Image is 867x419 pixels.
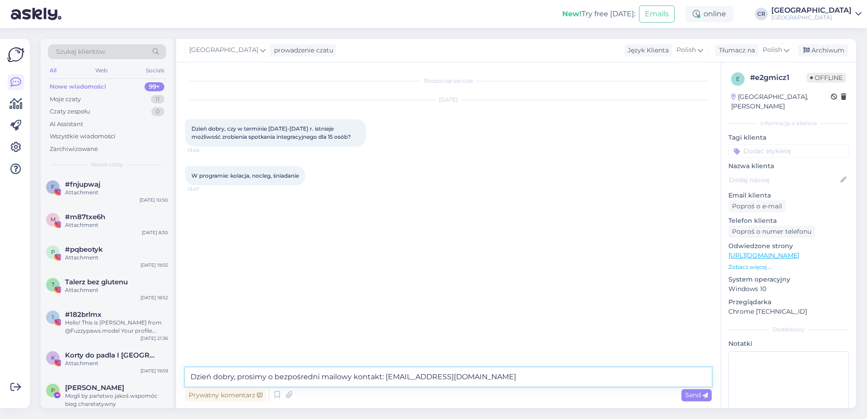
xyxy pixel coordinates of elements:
div: Mogli by państwo jakoś wspomóc bieg charetatywny [65,392,168,408]
div: online [685,6,733,22]
span: f [51,184,55,190]
span: K [51,354,55,361]
div: 0 [151,107,164,116]
p: Windows 10 [728,284,849,294]
div: Zarchiwizowane [50,145,98,154]
span: [GEOGRAPHIC_DATA] [189,45,258,55]
span: Offline [806,73,846,83]
img: Askly Logo [7,46,24,63]
span: 13:46 [188,147,222,154]
span: #fnjupwaj [65,180,100,188]
div: Socials [144,65,166,76]
div: Dodatkowy [728,325,849,334]
div: [DATE] [185,96,712,104]
span: Talerz bez glutenu [65,278,128,286]
div: [DATE] 19:55 [140,262,168,268]
span: 1 [52,314,54,320]
a: [URL][DOMAIN_NAME] [728,251,799,259]
span: Polish [763,45,782,55]
p: Email klienta [728,191,849,200]
div: [GEOGRAPHIC_DATA] [771,7,852,14]
div: Attachment [65,188,168,197]
p: System operacyjny [728,275,849,284]
div: # e2gmicz1 [750,72,806,83]
div: Poproś o numer telefonu [728,226,815,238]
div: prowadzenie czatu [270,46,333,55]
div: Archiwum [798,44,848,56]
div: Tłumacz na [715,46,755,55]
span: Paweł Tcho [65,384,124,392]
span: p [51,249,55,255]
p: Zobacz więcej ... [728,263,849,271]
div: Moje czaty [50,95,81,104]
div: Prywatny komentarz [185,389,266,401]
div: Attachment [65,286,168,294]
div: Attachment [65,359,168,367]
div: Attachment [65,221,168,229]
textarea: Dzień dobry, prosimy o bezpośredni mailowy kontakt: [EMAIL_ADDRESS][DOMAIN_NAME] [185,367,712,386]
span: Szukaj klientów [56,47,105,56]
div: Web [93,65,109,76]
span: Dzień dobry, czy w terminie [DATE]-[DATE] r. istnieje możliwość zrobienia spotkania integracyjneg... [191,125,351,140]
div: [GEOGRAPHIC_DATA] [771,14,852,21]
span: Nowe czaty [91,160,123,169]
div: 99+ [144,82,164,91]
div: Try free [DATE]: [562,9,635,19]
span: 13:47 [188,186,222,193]
span: T [51,281,55,288]
div: [DATE] 21:36 [140,335,168,342]
p: Odwiedzone strony [728,241,849,251]
p: Chrome [TECHNICAL_ID] [728,307,849,316]
div: [DATE] 10:50 [140,197,168,203]
div: All [48,65,58,76]
span: Polish [676,45,696,55]
div: [DATE] 19:59 [140,367,168,374]
div: Nowe wiadomości [50,82,106,91]
span: e [736,75,740,82]
div: AI Assistant [50,120,83,129]
input: Dodać etykietę [728,144,849,158]
div: CR [755,8,768,20]
span: P [51,387,55,394]
div: Poproś o e-mail [728,200,786,212]
div: [DATE] 18:52 [140,294,168,301]
p: Notatki [728,339,849,348]
div: Wszystkie wiadomości [50,132,116,141]
span: Korty do padla I Szczecin [65,351,159,359]
b: New! [562,9,582,18]
input: Dodaj nazwę [729,175,839,185]
button: Emails [639,5,675,23]
span: #pqbeotyk [65,245,103,254]
p: Nazwa klienta [728,161,849,171]
a: [GEOGRAPHIC_DATA][GEOGRAPHIC_DATA] [771,7,862,21]
span: W programie: kolacja, nocleg, śniadanie [191,172,299,179]
div: 11 [151,95,164,104]
p: Tagi klienta [728,133,849,142]
div: [DATE] 8:30 [142,229,168,236]
div: Informacje o kliencie [728,119,849,127]
p: Przeglądarka [728,297,849,307]
span: #182brlmx [65,311,102,319]
span: Send [685,391,708,399]
div: Attachment [65,254,168,262]
div: Język Klienta [624,46,669,55]
div: Rozpoczął się czat [185,77,712,85]
span: #m87txe6h [65,213,105,221]
div: Hello! This is [PERSON_NAME] from @Fuzzypaws.model Your profile caught our eye We are a world Fam... [65,319,168,335]
p: Telefon klienta [728,216,849,226]
div: Czaty zespołu [50,107,90,116]
div: [GEOGRAPHIC_DATA], [PERSON_NAME] [731,92,831,111]
span: m [51,216,56,223]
